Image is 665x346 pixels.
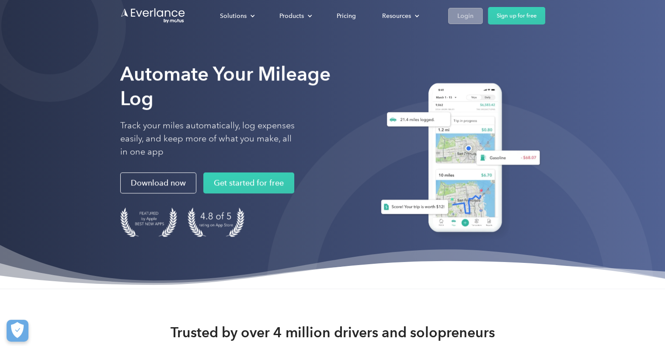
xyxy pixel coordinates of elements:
strong: Trusted by over 4 million drivers and solopreneurs [171,324,495,341]
div: Resources [373,8,426,24]
strong: Automate Your Mileage Log [120,62,331,110]
a: Sign up for free [488,7,545,24]
div: Products [271,8,319,24]
div: Login [457,10,474,21]
a: Get started for free [203,172,294,193]
img: Badge for Featured by Apple Best New Apps [120,207,177,237]
a: Go to homepage [120,7,186,24]
div: Pricing [337,10,356,21]
img: 4.9 out of 5 stars on the app store [188,207,244,237]
p: Track your miles automatically, log expenses easily, and keep more of what you make, all in one app [120,119,295,158]
div: Solutions [220,10,247,21]
img: Everlance, mileage tracker app, expense tracking app [370,77,545,242]
div: Resources [382,10,411,21]
a: Pricing [328,8,365,24]
a: Login [448,8,483,24]
a: Download now [120,172,196,193]
div: Products [279,10,304,21]
div: Solutions [211,8,262,24]
button: Cookies Settings [7,320,28,342]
